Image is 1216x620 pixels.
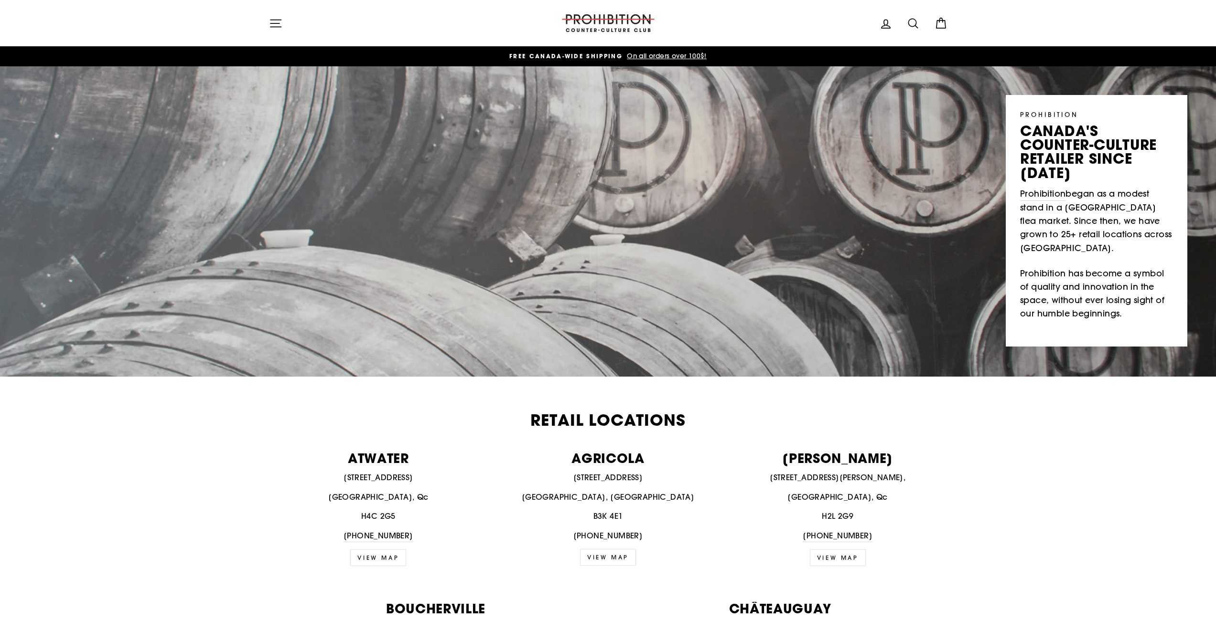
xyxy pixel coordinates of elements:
p: [GEOGRAPHIC_DATA], Qc [728,491,947,504]
p: ATWATER [269,452,488,464]
p: H2L 2G9 [728,510,947,523]
p: BOUCHERVILLE [269,602,603,615]
p: CHÂTEAUGUAY [613,602,947,615]
span: FREE CANADA-WIDE SHIPPING [509,52,623,60]
a: VIEW MAP [580,549,636,566]
p: began as a modest stand in a [GEOGRAPHIC_DATA] flea market. Since then, we have grown to 25+ reta... [1020,187,1173,255]
p: B3K 4E1 [498,510,718,523]
p: H4C 2G5 [269,510,488,523]
a: Prohibition [1020,187,1065,201]
p: canada's counter-culture retailer since [DATE] [1020,124,1173,180]
p: AGRICOLA [498,452,718,464]
p: [STREET_ADDRESS][PERSON_NAME], [728,472,947,484]
p: [GEOGRAPHIC_DATA], Qc [269,491,488,504]
a: [PHONE_NUMBER] [803,530,872,543]
p: [STREET_ADDRESS] [269,472,488,484]
img: PROHIBITION COUNTER-CULTURE CLUB [560,14,656,32]
p: Prohibition has become a symbol of quality and innovation in the space, without ever losing sight... [1020,267,1173,321]
span: On all orders over 100$! [624,52,707,60]
a: [PHONE_NUMBER] [344,530,413,543]
p: PROHIBITION [1020,109,1173,119]
p: [GEOGRAPHIC_DATA], [GEOGRAPHIC_DATA] [498,491,718,504]
a: FREE CANADA-WIDE SHIPPING On all orders over 100$! [271,51,945,62]
a: view map [810,549,866,566]
p: [PHONE_NUMBER] [498,530,718,542]
a: VIEW MAP [350,549,406,566]
h2: Retail Locations [269,412,947,428]
p: [PERSON_NAME] [728,452,947,464]
p: [STREET_ADDRESS] [498,472,718,484]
